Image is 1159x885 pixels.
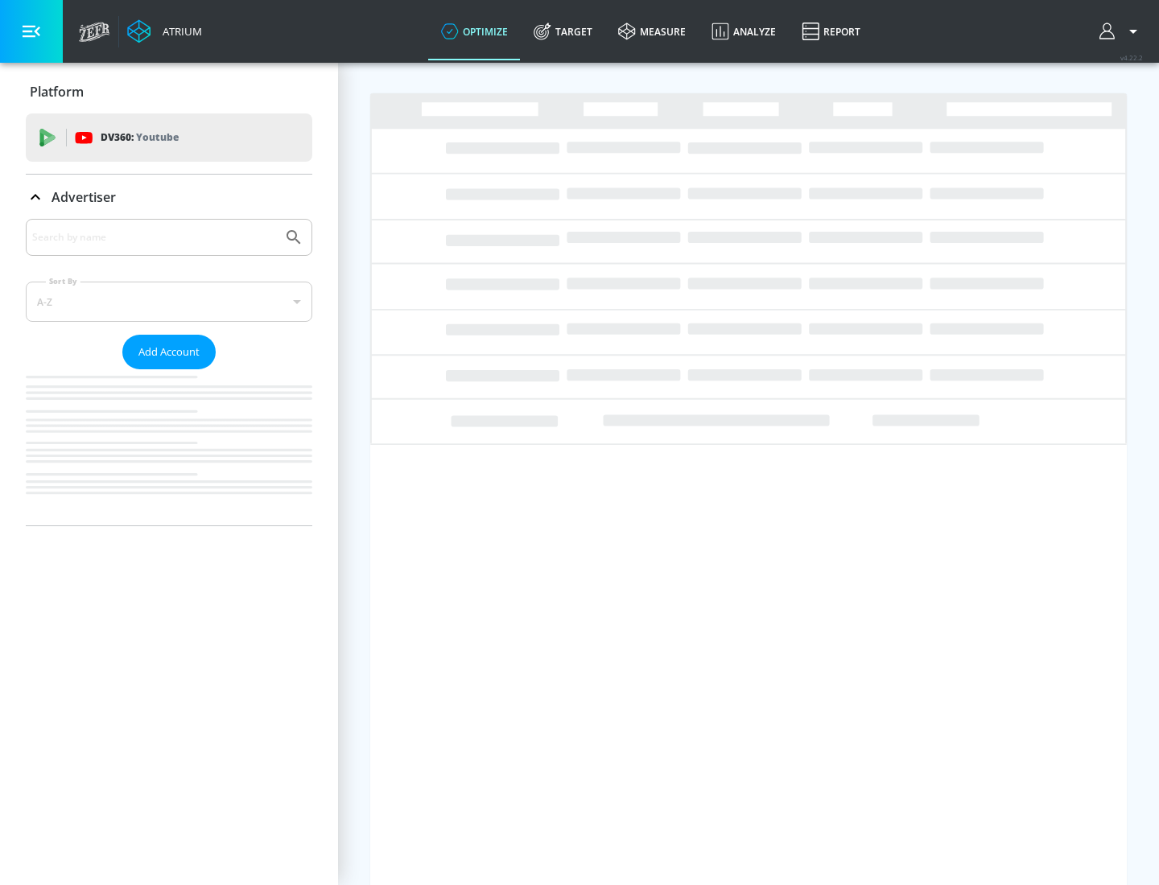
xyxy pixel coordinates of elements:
a: Atrium [127,19,202,43]
p: Youtube [136,129,179,146]
p: Platform [30,83,84,101]
a: Target [521,2,605,60]
nav: list of Advertiser [26,369,312,525]
a: measure [605,2,699,60]
p: Advertiser [52,188,116,206]
button: Add Account [122,335,216,369]
div: Advertiser [26,175,312,220]
div: A-Z [26,282,312,322]
div: Advertiser [26,219,312,525]
input: Search by name [32,227,276,248]
div: DV360: Youtube [26,113,312,162]
a: Report [789,2,873,60]
div: Atrium [156,24,202,39]
span: v 4.22.2 [1120,53,1143,62]
span: Add Account [138,343,200,361]
a: optimize [428,2,521,60]
p: DV360: [101,129,179,146]
label: Sort By [46,276,80,286]
a: Analyze [699,2,789,60]
div: Platform [26,69,312,114]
